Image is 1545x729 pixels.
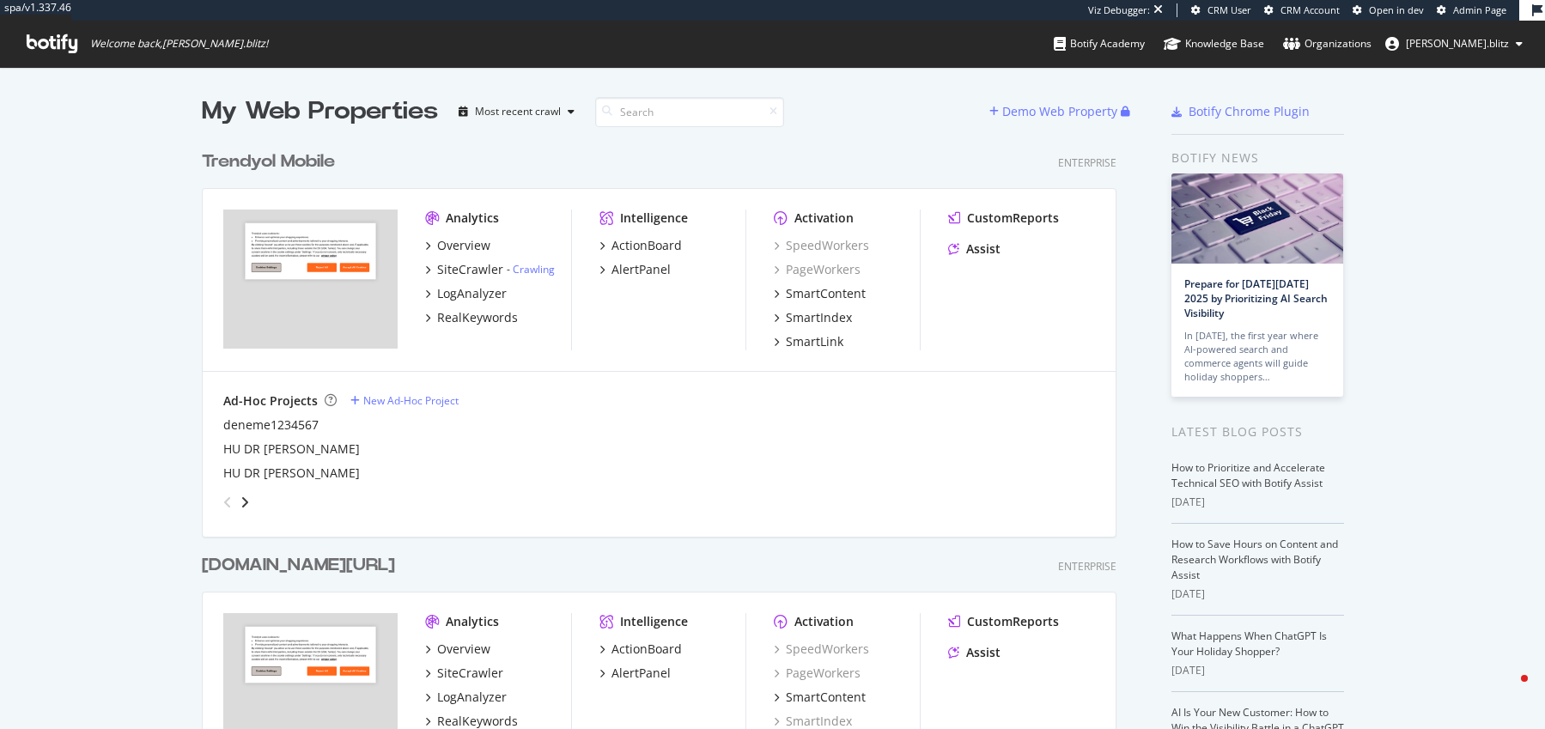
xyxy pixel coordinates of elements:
[989,104,1121,118] a: Demo Web Property
[1264,3,1340,17] a: CRM Account
[1283,35,1372,52] div: Organizations
[437,237,490,254] div: Overview
[774,665,861,682] a: PageWorkers
[1171,149,1344,167] div: Botify news
[452,98,581,125] button: Most recent crawl
[1453,3,1506,16] span: Admin Page
[786,333,843,350] div: SmartLink
[1171,663,1344,678] div: [DATE]
[202,94,438,129] div: My Web Properties
[446,613,499,630] div: Analytics
[1088,3,1150,17] div: Viz Debugger:
[202,149,335,174] div: Trendyol Mobile
[223,392,318,410] div: Ad-Hoc Projects
[425,237,490,254] a: Overview
[425,665,503,682] a: SiteCrawler
[202,553,395,578] div: [DOMAIN_NAME][URL]
[1353,3,1424,17] a: Open in dev
[967,613,1059,630] div: CustomReports
[948,210,1059,227] a: CustomReports
[475,106,561,117] div: Most recent crawl
[1171,460,1325,490] a: How to Prioritize and Accelerate Technical SEO with Botify Assist
[599,261,671,278] a: AlertPanel
[989,98,1121,125] button: Demo Web Property
[437,689,507,706] div: LogAnalyzer
[90,37,268,51] span: Welcome back, [PERSON_NAME].blitz !
[595,97,784,127] input: Search
[1171,629,1327,659] a: What Happens When ChatGPT Is Your Holiday Shopper?
[1191,3,1251,17] a: CRM User
[774,333,843,350] a: SmartLink
[202,553,402,578] a: [DOMAIN_NAME][URL]
[620,210,688,227] div: Intelligence
[1487,671,1528,712] iframe: Intercom live chat
[363,393,459,408] div: New Ad-Hoc Project
[786,309,852,326] div: SmartIndex
[513,262,555,276] a: Crawling
[216,489,239,516] div: angle-left
[966,644,1001,661] div: Assist
[1184,329,1330,384] div: In [DATE], the first year where AI-powered search and commerce agents will guide holiday shoppers…
[611,641,682,658] div: ActionBoard
[1171,537,1338,582] a: How to Save Hours on Content and Research Workflows with Botify Assist
[1372,30,1536,58] button: [PERSON_NAME].blitz
[948,613,1059,630] a: CustomReports
[611,665,671,682] div: AlertPanel
[239,494,251,511] div: angle-right
[425,261,555,278] a: SiteCrawler- Crawling
[786,285,866,302] div: SmartContent
[425,309,518,326] a: RealKeywords
[1054,21,1145,67] a: Botify Academy
[1207,3,1251,16] span: CRM User
[774,641,869,658] a: SpeedWorkers
[1164,21,1264,67] a: Knowledge Base
[1054,35,1145,52] div: Botify Academy
[1184,276,1328,320] a: Prepare for [DATE][DATE] 2025 by Prioritizing AI Search Visibility
[437,261,503,278] div: SiteCrawler
[1002,103,1117,120] div: Demo Web Property
[1164,35,1264,52] div: Knowledge Base
[425,689,507,706] a: LogAnalyzer
[967,210,1059,227] div: CustomReports
[1437,3,1506,17] a: Admin Page
[1171,173,1343,264] img: Prepare for Black Friday 2025 by Prioritizing AI Search Visibility
[425,641,490,658] a: Overview
[599,665,671,682] a: AlertPanel
[1058,559,1116,574] div: Enterprise
[948,240,1001,258] a: Assist
[1283,21,1372,67] a: Organizations
[350,393,459,408] a: New Ad-Hoc Project
[611,261,671,278] div: AlertPanel
[786,689,866,706] div: SmartContent
[1171,103,1310,120] a: Botify Chrome Plugin
[223,210,398,349] img: trendyol.com
[611,237,682,254] div: ActionBoard
[223,440,360,458] a: HU DR [PERSON_NAME]
[437,285,507,302] div: LogAnalyzer
[1369,3,1424,16] span: Open in dev
[507,262,555,276] div: -
[599,641,682,658] a: ActionBoard
[425,285,507,302] a: LogAnalyzer
[774,261,861,278] a: PageWorkers
[437,309,518,326] div: RealKeywords
[794,210,854,227] div: Activation
[966,240,1001,258] div: Assist
[620,613,688,630] div: Intelligence
[1280,3,1340,16] span: CRM Account
[1406,36,1509,51] span: alexandre.blitz
[1171,586,1344,602] div: [DATE]
[1171,422,1344,441] div: Latest Blog Posts
[437,665,503,682] div: SiteCrawler
[1058,155,1116,170] div: Enterprise
[948,644,1001,661] a: Assist
[223,465,360,482] div: HU DR [PERSON_NAME]
[223,416,319,434] a: deneme1234567
[774,237,869,254] a: SpeedWorkers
